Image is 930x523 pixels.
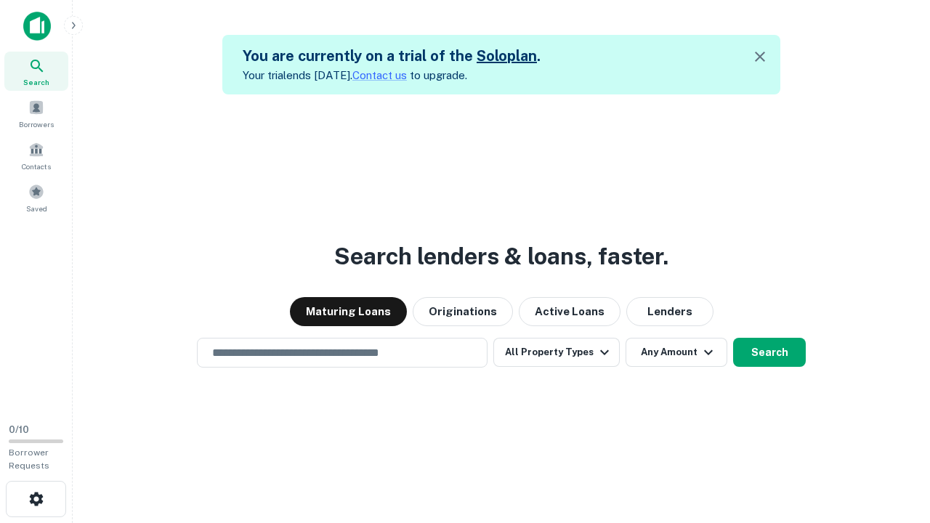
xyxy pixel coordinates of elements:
[477,47,537,65] a: Soloplan
[493,338,620,367] button: All Property Types
[9,424,29,435] span: 0 / 10
[4,94,68,133] a: Borrowers
[733,338,806,367] button: Search
[243,45,541,67] h5: You are currently on a trial of the .
[334,239,668,274] h3: Search lenders & loans, faster.
[626,338,727,367] button: Any Amount
[626,297,713,326] button: Lenders
[4,178,68,217] a: Saved
[857,407,930,477] iframe: Chat Widget
[4,52,68,91] a: Search
[19,118,54,130] span: Borrowers
[519,297,620,326] button: Active Loans
[22,161,51,172] span: Contacts
[243,67,541,84] p: Your trial ends [DATE]. to upgrade.
[4,136,68,175] a: Contacts
[26,203,47,214] span: Saved
[9,447,49,471] span: Borrower Requests
[23,12,51,41] img: capitalize-icon.png
[352,69,407,81] a: Contact us
[290,297,407,326] button: Maturing Loans
[23,76,49,88] span: Search
[413,297,513,326] button: Originations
